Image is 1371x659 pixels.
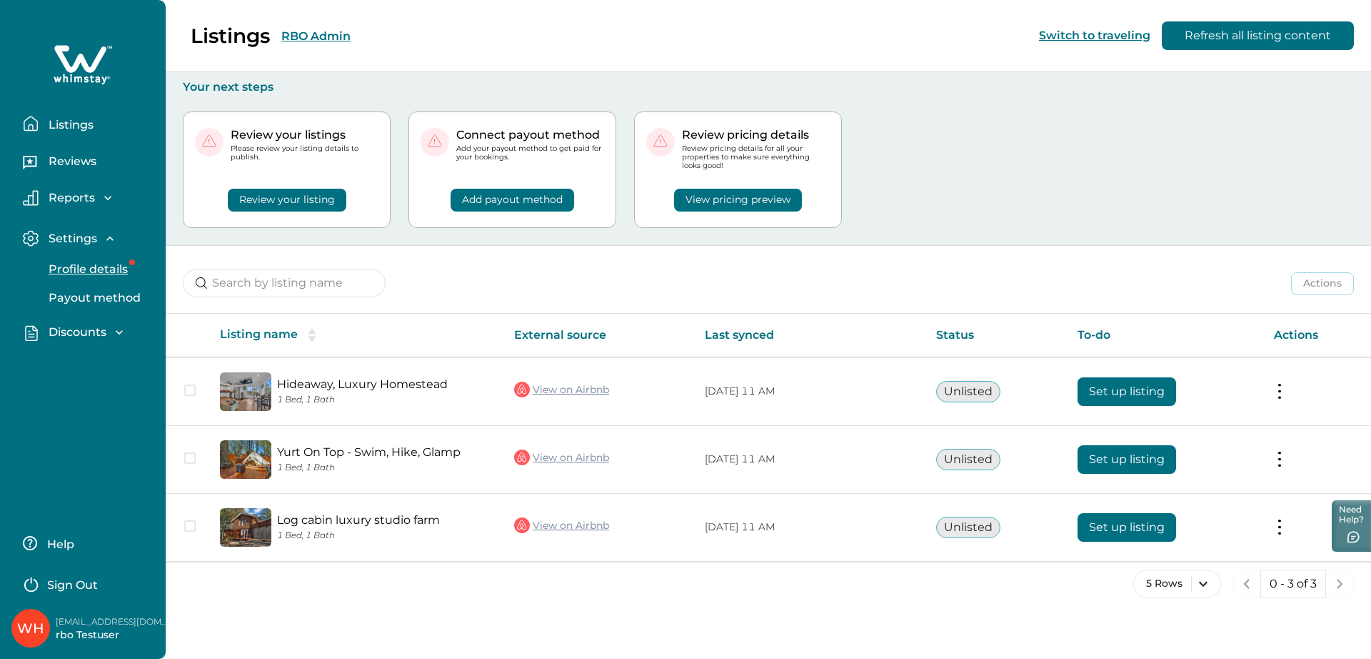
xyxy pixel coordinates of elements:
p: Profile details [44,262,128,277]
p: [DATE] 11 AM [705,385,913,399]
button: Set up listing [1078,445,1176,474]
button: Set up listing [1078,513,1176,542]
p: Reports [44,191,95,205]
p: Review pricing details [682,128,830,142]
p: Listings [191,24,270,48]
p: Review pricing details for all your properties to make sure everything looks good! [682,144,830,171]
p: 1 Bed, 1 Bath [277,530,491,541]
p: Please review your listing details to publish. [231,144,378,162]
img: propertyImage_Yurt On Top - Swim, Hike, Glamp [220,440,271,479]
button: Help [23,529,149,558]
button: Listings [23,109,154,138]
th: To-do [1066,314,1262,357]
a: View on Airbnb [514,448,609,467]
div: Settings [23,255,154,312]
button: previous page [1232,570,1261,598]
button: next page [1325,570,1354,598]
p: 1 Bed, 1 Bath [277,395,491,405]
button: Unlisted [936,517,1000,538]
button: Reviews [23,149,154,178]
a: View on Airbnb [514,516,609,535]
button: Unlisted [936,381,1000,402]
button: Unlisted [936,449,1000,470]
img: propertyImage_Log cabin luxury studio farm [220,508,271,547]
button: Actions [1291,272,1354,295]
p: [EMAIL_ADDRESS][DOMAIN_NAME] [56,615,170,629]
img: propertyImage_Hideaway, Luxury Homestead [220,372,271,411]
p: Reviews [44,154,96,169]
button: View pricing preview [674,189,802,212]
button: Settings [23,230,154,247]
button: Reports [23,190,154,206]
a: Log cabin luxury studio farm [277,513,491,527]
p: Settings [44,232,97,246]
p: Connect payout method [456,128,604,142]
button: Payout method [33,284,164,312]
button: sorting [298,328,326,342]
p: Review your listings [231,128,378,142]
th: Actions [1262,314,1371,357]
p: Listings [44,118,94,132]
button: Review your listing [228,189,346,212]
button: Profile details [33,255,164,284]
p: [DATE] 11 AM [705,520,913,535]
p: Add your payout method to get paid for your bookings. [456,144,604,162]
p: [DATE] 11 AM [705,452,913,467]
th: External source [503,314,693,357]
button: 5 Rows [1133,570,1221,598]
th: Status [925,314,1066,357]
button: Set up listing [1078,377,1176,406]
a: Yurt On Top - Swim, Hike, Glamp [277,445,491,459]
button: Refresh all listing content [1162,21,1354,50]
button: Add payout method [451,189,574,212]
div: Whimstay Host [17,611,44,645]
p: rbo Testuser [56,628,170,643]
p: 1 Bed, 1 Bath [277,462,491,473]
button: 0 - 3 of 3 [1260,570,1326,598]
button: Switch to traveling [1039,29,1150,42]
a: View on Airbnb [514,380,609,399]
button: Sign Out [23,569,149,598]
a: Hideaway, Luxury Homestead [277,377,491,391]
th: Last synced [693,314,925,357]
p: Your next steps [183,80,1354,94]
p: Discounts [44,325,106,340]
input: Search by listing name [183,269,386,297]
p: Payout method [44,291,141,305]
th: Listing name [209,314,503,357]
p: Help [43,537,74,552]
p: 0 - 3 of 3 [1270,577,1317,591]
button: RBO Admin [281,29,351,43]
p: Sign Out [47,578,98,593]
button: Discounts [23,324,154,341]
